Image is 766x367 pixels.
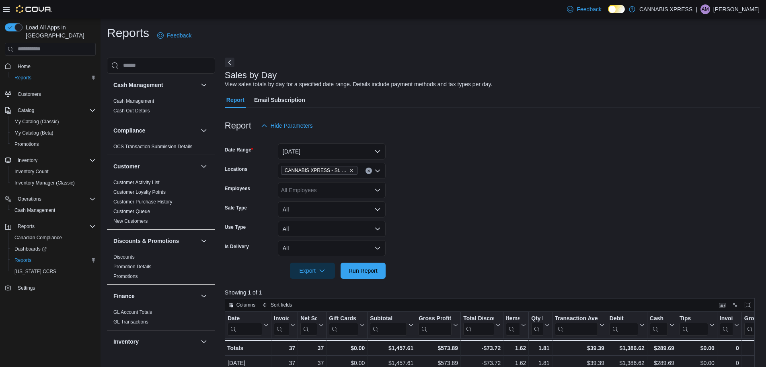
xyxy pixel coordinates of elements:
div: Totals [227,343,269,353]
div: Net Sold [300,315,317,322]
button: Finance [113,292,197,300]
button: [DATE] [278,143,386,160]
div: Gross Profit [419,315,452,322]
button: Operations [14,194,45,204]
button: Inventory Count [8,166,99,177]
span: My Catalog (Beta) [14,130,53,136]
span: Promotion Details [113,263,152,270]
div: Ashton Melnyk [700,4,710,14]
span: Catalog [18,107,34,114]
a: Customers [14,89,44,99]
button: Date [228,315,269,335]
span: Reports [18,223,35,230]
div: $289.69 [650,343,674,353]
span: Customer Purchase History [113,199,173,205]
button: My Catalog (Classic) [8,116,99,127]
button: Cash Management [8,205,99,216]
label: Employees [225,185,250,192]
h3: Inventory [113,338,139,346]
div: Transaction Average [554,315,598,335]
h3: Customer [113,162,140,170]
button: Compliance [199,126,209,135]
span: Settings [14,283,96,293]
div: Net Sold [300,315,317,335]
button: Inventory [14,156,41,165]
a: GL Transactions [113,319,148,325]
button: Run Report [341,263,386,279]
button: My Catalog (Beta) [8,127,99,139]
div: Items Per Transaction [506,315,520,335]
span: Columns [236,302,255,308]
button: Compliance [113,126,197,135]
button: Open list of options [374,168,381,174]
div: $0.00 [329,343,365,353]
span: Promotions [113,273,138,280]
button: Invoices Ref [720,315,739,335]
p: Showing 1 of 1 [225,288,760,297]
button: Promotions [8,139,99,150]
span: Feedback [577,5,601,13]
div: $39.39 [554,343,604,353]
span: Inventory Count [11,167,96,176]
button: Catalog [2,105,99,116]
button: Operations [2,193,99,205]
span: Promotions [14,141,39,147]
button: All [278,240,386,256]
span: Reports [14,257,31,263]
span: Inventory Manager (Classic) [14,180,75,186]
label: Use Type [225,224,246,230]
a: Cash Management [11,205,58,215]
div: Invoices Ref [720,315,733,335]
a: Customer Loyalty Points [113,189,166,195]
img: Cova [16,5,52,13]
span: Cash Management [113,98,154,104]
div: View sales totals by day for a specified date range. Details include payment methods and tax type... [225,80,493,89]
span: Export [295,263,330,279]
span: My Catalog (Classic) [11,117,96,126]
div: -$73.72 [463,343,501,353]
span: GL Account Totals [113,309,152,315]
span: New Customers [113,218,148,224]
button: Display options [730,300,740,310]
a: Dashboards [11,244,50,254]
span: Home [18,63,31,70]
span: Promotions [11,139,96,149]
button: Discounts & Promotions [199,236,209,246]
span: Hide Parameters [271,122,313,130]
div: $0.00 [680,343,715,353]
button: Reports [8,72,99,83]
button: Clear input [366,168,372,174]
a: My Catalog (Classic) [11,117,62,126]
span: Email Subscription [254,92,305,108]
span: Reports [14,222,96,231]
div: 1.81 [531,343,549,353]
button: Reports [14,222,38,231]
div: Cash [650,315,668,335]
span: Canadian Compliance [11,233,96,243]
span: Inventory [18,157,37,164]
a: Home [14,62,34,71]
span: Reports [11,73,96,83]
div: Subtotal [370,315,407,335]
button: Home [2,60,99,72]
h3: Sales by Day [225,70,277,80]
span: Inventory Manager (Classic) [11,178,96,188]
button: Reports [2,221,99,232]
button: Qty Per Transaction [531,315,549,335]
p: [PERSON_NAME] [713,4,760,14]
button: [US_STATE] CCRS [8,266,99,277]
a: Promotions [11,139,42,149]
button: Remove CANNABIS XPRESS - St. Andrews (Water Street) from selection in this group [349,168,354,173]
button: Subtotal [370,315,413,335]
span: Dark Mode [608,13,608,14]
span: Cash Management [14,207,55,214]
label: Locations [225,166,248,172]
button: Export [290,263,335,279]
div: 0 [720,343,739,353]
div: Gift Cards [329,315,358,322]
button: Transaction Average [554,315,604,335]
a: My Catalog (Beta) [11,128,57,138]
button: Inventory Manager (Classic) [8,177,99,189]
button: Keyboard shortcuts [717,300,727,310]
